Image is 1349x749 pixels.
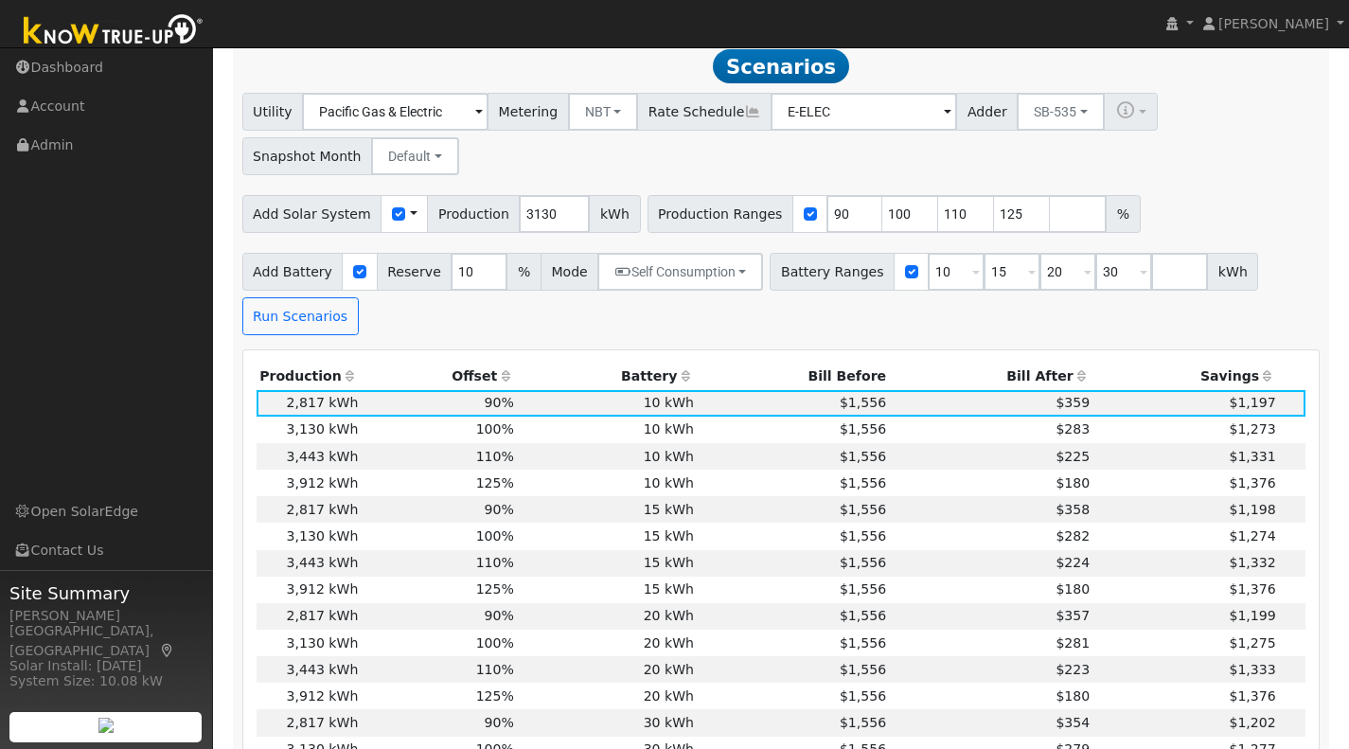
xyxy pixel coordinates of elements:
[956,93,1018,131] span: Adder
[476,528,514,544] span: 100%
[840,395,886,410] span: $1,556
[840,715,886,730] span: $1,556
[597,253,763,291] button: Self Consumption
[840,688,886,704] span: $1,556
[517,603,697,630] td: 20 kWh
[517,550,697,577] td: 15 kWh
[1218,16,1329,31] span: [PERSON_NAME]
[517,709,697,736] td: 30 kWh
[476,635,514,651] span: 100%
[517,630,697,656] td: 20 kWh
[242,93,304,131] span: Utility
[488,93,569,131] span: Metering
[242,253,344,291] span: Add Battery
[1229,581,1275,597] span: $1,376
[840,662,886,677] span: $1,556
[1056,688,1090,704] span: $180
[517,496,697,523] td: 15 kWh
[1056,555,1090,570] span: $224
[517,577,697,603] td: 15 kWh
[98,718,114,733] img: retrieve
[242,297,359,335] button: Run Scenarios
[1229,715,1275,730] span: $1,202
[1056,635,1090,651] span: $281
[371,137,459,175] button: Default
[257,417,362,443] td: 3,130 kWh
[9,671,203,691] div: System Size: 10.08 kW
[1056,715,1090,730] span: $354
[840,502,886,517] span: $1,556
[476,421,514,437] span: 100%
[840,635,886,651] span: $1,556
[1056,662,1090,677] span: $223
[1229,662,1275,677] span: $1,333
[159,643,176,658] a: Map
[517,523,697,549] td: 15 kWh
[1229,608,1275,623] span: $1,199
[257,364,362,390] th: Production
[840,421,886,437] span: $1,556
[257,523,362,549] td: 3,130 kWh
[648,195,793,233] span: Production Ranges
[840,581,886,597] span: $1,556
[485,715,514,730] span: 90%
[485,608,514,623] span: 90%
[9,621,203,661] div: [GEOGRAPHIC_DATA], [GEOGRAPHIC_DATA]
[302,93,488,131] input: Select a Utility
[257,709,362,736] td: 2,817 kWh
[541,253,598,291] span: Mode
[257,550,362,577] td: 3,443 kWh
[713,49,848,83] span: Scenarios
[257,683,362,709] td: 3,912 kWh
[9,656,203,676] div: Solar Install: [DATE]
[770,253,895,291] span: Battery Ranges
[257,656,362,683] td: 3,443 kWh
[1229,635,1275,651] span: $1,275
[517,390,697,417] td: 10 kWh
[476,555,514,570] span: 110%
[1056,608,1090,623] span: $357
[517,656,697,683] td: 20 kWh
[637,93,772,131] span: Rate Schedule
[517,417,697,443] td: 10 kWh
[1056,581,1090,597] span: $180
[840,528,886,544] span: $1,556
[1229,395,1275,410] span: $1,197
[698,364,890,390] th: Bill Before
[1229,502,1275,517] span: $1,198
[506,253,541,291] span: %
[568,93,639,131] button: NBT
[890,364,1093,390] th: Bill After
[257,390,362,417] td: 2,817 kWh
[1207,253,1258,291] span: kWh
[1229,449,1275,464] span: $1,331
[1229,688,1275,704] span: $1,376
[517,683,697,709] td: 20 kWh
[257,630,362,656] td: 3,130 kWh
[771,93,957,131] input: Select a Rate Schedule
[1229,475,1275,490] span: $1,376
[1056,528,1090,544] span: $282
[1056,449,1090,464] span: $225
[840,555,886,570] span: $1,556
[242,195,382,233] span: Add Solar System
[476,688,514,704] span: 125%
[1056,421,1090,437] span: $283
[9,606,203,626] div: [PERSON_NAME]
[485,502,514,517] span: 90%
[257,496,362,523] td: 2,817 kWh
[257,443,362,470] td: 3,443 kWh
[1056,395,1090,410] span: $359
[840,449,886,464] span: $1,556
[1229,528,1275,544] span: $1,274
[257,603,362,630] td: 2,817 kWh
[362,364,518,390] th: Offset
[840,608,886,623] span: $1,556
[589,195,640,233] span: kWh
[242,137,373,175] span: Snapshot Month
[517,443,697,470] td: 10 kWh
[1056,475,1090,490] span: $180
[427,195,520,233] span: Production
[1229,421,1275,437] span: $1,273
[476,475,514,490] span: 125%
